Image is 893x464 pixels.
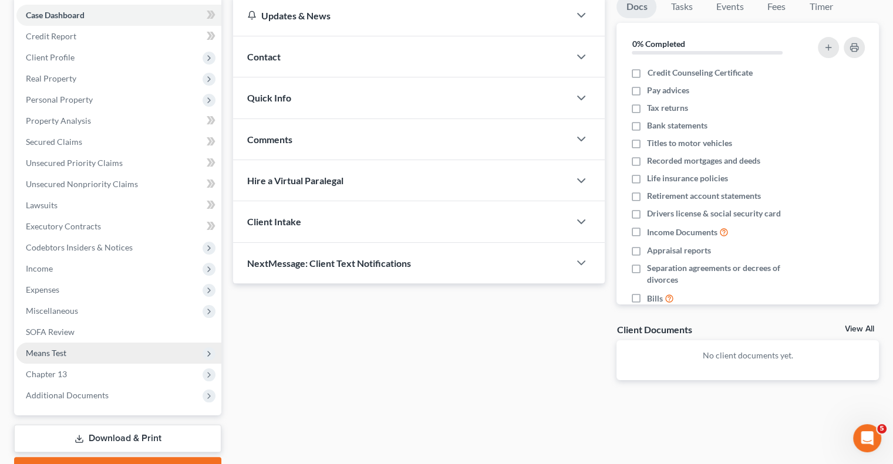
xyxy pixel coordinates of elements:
span: Bank statements [647,120,707,131]
span: NextMessage: Client Text Notifications [247,258,411,269]
span: Real Property [26,73,76,83]
span: Recorded mortgages and deeds [647,155,760,167]
span: Life insurance policies [647,172,728,184]
span: Lawsuits [26,200,58,210]
span: Credit Report [26,31,76,41]
a: View All [845,325,874,333]
span: Retirement account statements [647,190,761,202]
a: Unsecured Nonpriority Claims [16,174,221,195]
a: Secured Claims [16,131,221,153]
span: Titles to motor vehicles [647,137,732,149]
span: Property Analysis [26,116,91,126]
span: Contact [247,51,281,62]
span: Codebtors Insiders & Notices [26,242,133,252]
span: Chapter 13 [26,369,67,379]
div: Client Documents [616,323,692,336]
a: Case Dashboard [16,5,221,26]
span: Miscellaneous [26,306,78,316]
span: Pay advices [647,84,689,96]
span: Credit Counseling Certificate [647,67,752,79]
span: Comments [247,134,292,145]
span: Unsecured Priority Claims [26,158,123,168]
span: Income [26,263,53,273]
span: Expenses [26,285,59,294]
iframe: Intercom live chat [853,424,881,452]
span: Client Profile [26,52,75,62]
span: Appraisal reports [647,245,711,256]
span: Separation agreements or decrees of divorces [647,262,803,286]
strong: 0% Completed [632,39,685,49]
span: Tax returns [647,102,688,114]
span: Income Documents [647,226,717,238]
a: SOFA Review [16,321,221,343]
span: SOFA Review [26,327,75,337]
span: Quick Info [247,92,291,103]
a: Executory Contracts [16,216,221,237]
span: Secured Claims [26,137,82,147]
span: Personal Property [26,94,93,104]
span: 5 [877,424,887,433]
span: Executory Contracts [26,221,101,231]
span: Additional Documents [26,390,109,400]
span: Bills [647,293,663,304]
div: Updates & News [247,9,555,22]
a: Lawsuits [16,195,221,216]
p: No client documents yet. [626,350,870,361]
span: Client Intake [247,216,301,227]
span: Unsecured Nonpriority Claims [26,179,138,189]
span: Means Test [26,348,66,358]
span: Drivers license & social security card [647,208,781,219]
a: Download & Print [14,425,221,452]
span: Case Dashboard [26,10,85,20]
a: Unsecured Priority Claims [16,153,221,174]
span: Hire a Virtual Paralegal [247,175,343,186]
a: Property Analysis [16,110,221,131]
a: Credit Report [16,26,221,47]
